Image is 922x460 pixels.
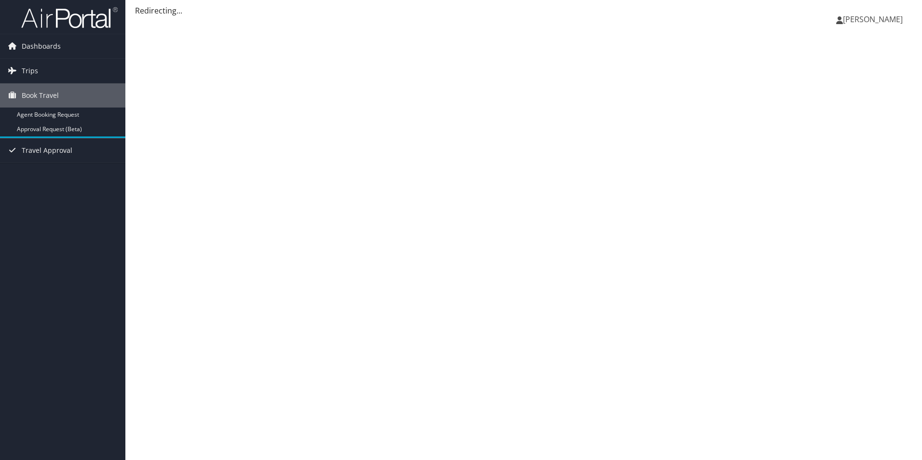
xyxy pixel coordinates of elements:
[836,5,912,34] a: [PERSON_NAME]
[22,83,59,108] span: Book Travel
[22,138,72,162] span: Travel Approval
[22,34,61,58] span: Dashboards
[21,6,118,29] img: airportal-logo.png
[843,14,903,25] span: [PERSON_NAME]
[22,59,38,83] span: Trips
[135,5,912,16] div: Redirecting...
